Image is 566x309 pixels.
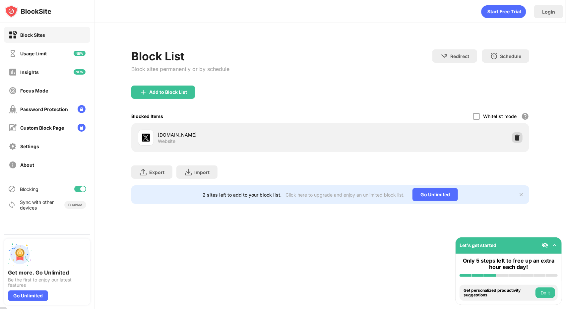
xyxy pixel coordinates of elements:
[500,53,521,59] div: Schedule
[20,88,48,93] div: Focus Mode
[5,5,51,18] img: logo-blocksite.svg
[149,169,164,175] div: Export
[74,69,86,75] img: new-icon.svg
[131,49,229,63] div: Block List
[9,49,17,58] img: time-usage-off.svg
[149,90,187,95] div: Add to Block List
[78,105,86,113] img: lock-menu.svg
[74,51,86,56] img: new-icon.svg
[8,201,16,209] img: sync-icon.svg
[285,192,405,198] div: Click here to upgrade and enjoy an unlimited block list.
[20,125,64,131] div: Custom Block Page
[20,69,39,75] div: Insights
[9,105,17,113] img: password-protection-off.svg
[535,287,555,298] button: Do it
[551,242,558,249] img: omni-setup-toggle.svg
[450,53,469,59] div: Redirect
[464,288,534,298] div: Get personalized productivity suggestions
[9,68,17,76] img: insights-off.svg
[203,192,282,198] div: 2 sites left to add to your block list.
[9,161,17,169] img: about-off.svg
[481,5,526,18] div: animation
[8,290,48,301] div: Go Unlimited
[20,199,54,211] div: Sync with other devices
[20,32,45,38] div: Block Sites
[460,242,496,248] div: Let's get started
[68,203,82,207] div: Disabled
[20,162,34,168] div: About
[78,124,86,132] img: lock-menu.svg
[542,242,548,249] img: eye-not-visible.svg
[9,124,17,132] img: customize-block-page-off.svg
[9,31,17,39] img: block-on.svg
[9,87,17,95] img: focus-off.svg
[460,258,558,270] div: Only 5 steps left to free up an extra hour each day!
[158,131,330,138] div: [DOMAIN_NAME]
[412,188,458,201] div: Go Unlimited
[8,277,86,288] div: Be the first to enjoy our latest features
[20,106,68,112] div: Password Protection
[131,113,163,119] div: Blocked Items
[8,185,16,193] img: blocking-icon.svg
[542,9,555,15] div: Login
[131,66,229,72] div: Block sites permanently or by schedule
[519,192,524,197] img: x-button.svg
[9,142,17,151] img: settings-off.svg
[483,113,517,119] div: Whitelist mode
[142,134,150,142] img: favicons
[20,144,39,149] div: Settings
[8,269,86,276] div: Get more. Go Unlimited
[8,243,32,267] img: push-unlimited.svg
[158,138,175,144] div: Website
[20,186,38,192] div: Blocking
[20,51,47,56] div: Usage Limit
[194,169,210,175] div: Import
